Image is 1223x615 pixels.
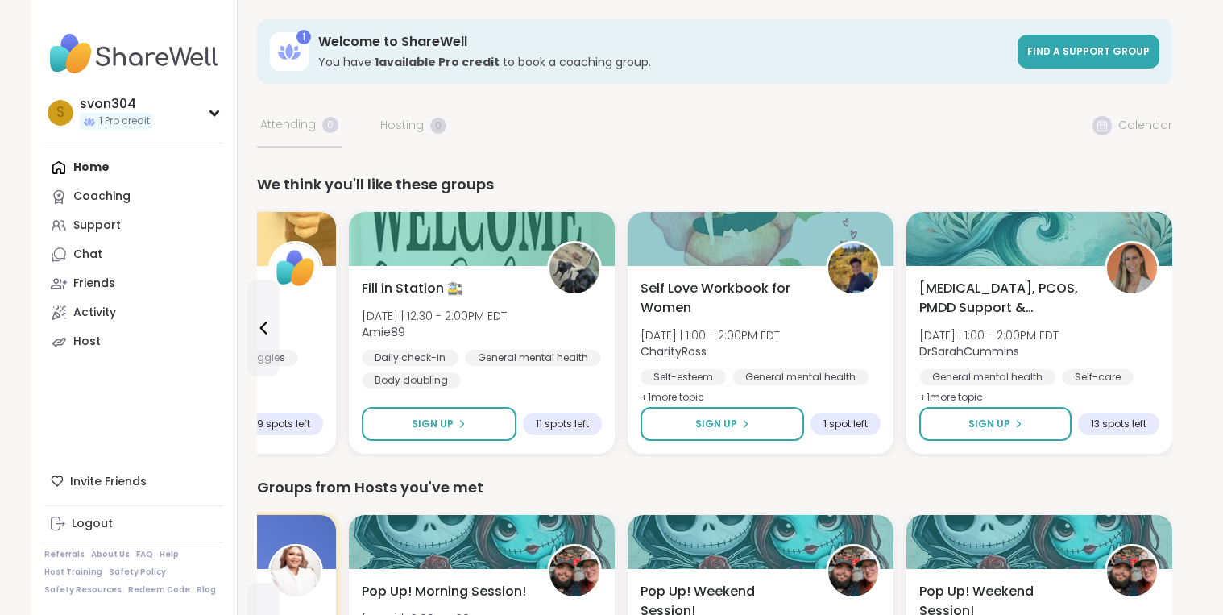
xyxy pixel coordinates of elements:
div: Body doubling [362,372,461,389]
a: Activity [44,298,224,327]
button: Sign Up [362,407,516,441]
b: DrSarahCummins [919,343,1019,359]
span: Sign Up [695,417,737,431]
div: Support [73,218,121,234]
div: Self-care [1062,369,1134,385]
span: 1 spot left [823,418,868,430]
span: s [56,102,64,123]
div: svon304 [80,95,153,113]
span: 9 spots left [257,418,310,430]
a: Find a support group [1018,35,1159,69]
div: Daily check-in [362,350,458,366]
img: Dom_F [1107,546,1157,596]
span: Fill in Station 🚉 [362,279,463,298]
span: 1 Pro credit [99,114,150,128]
a: Blog [197,584,216,596]
img: CharityRoss [828,243,878,293]
a: Support [44,211,224,240]
span: [MEDICAL_DATA], PCOS, PMDD Support & Empowerment [919,279,1087,318]
button: Sign Up [641,407,804,441]
div: General mental health [732,369,869,385]
span: Sign Up [968,417,1010,431]
div: Invite Friends [44,467,224,496]
button: Sign Up [919,407,1072,441]
a: Coaching [44,182,224,211]
img: Shawnti [271,546,321,596]
a: Chat [44,240,224,269]
div: Activity [73,305,116,321]
a: Host Training [44,567,102,578]
span: [DATE] | 12:30 - 2:00PM EDT [362,308,507,324]
img: Dom_F [549,546,599,596]
span: [DATE] | 1:00 - 2:00PM EDT [919,327,1059,343]
iframe: Spotlight [208,191,221,204]
a: Help [160,549,179,560]
div: General mental health [919,369,1055,385]
div: General mental health [465,350,601,366]
div: We think you'll like these groups [257,173,1172,196]
b: Amie89 [362,324,405,340]
a: About Us [91,549,130,560]
div: 1 [296,30,311,44]
img: ShareWell Nav Logo [44,26,224,82]
span: Find a support group [1027,44,1150,58]
img: DrSarahCummins [1107,243,1157,293]
span: Self Love Workbook for Women [641,279,808,318]
div: Chat [73,247,102,263]
h3: Welcome to ShareWell [318,33,1008,51]
div: Groups from Hosts you've met [257,476,1172,499]
span: 13 spots left [1091,418,1146,430]
span: Pop Up! Morning Session! [362,582,526,601]
a: Safety Policy [109,567,166,578]
a: Host [44,327,224,356]
a: FAQ [136,549,153,560]
div: Coaching [73,189,131,205]
h3: You have to book a coaching group. [318,54,1008,70]
b: CharityRoss [641,343,707,359]
img: ShareWell [271,243,321,293]
img: Amie89 [549,243,599,293]
img: Dom_F [828,546,878,596]
a: Referrals [44,549,85,560]
span: Sign Up [412,417,454,431]
div: Logout [72,516,113,532]
a: Safety Resources [44,584,122,596]
span: [DATE] | 1:00 - 2:00PM EDT [641,327,780,343]
div: Self-esteem [641,369,726,385]
a: Redeem Code [128,584,190,596]
span: 11 spots left [536,418,589,430]
a: Friends [44,269,224,298]
div: Host [73,334,101,350]
b: 1 available Pro credit [375,54,500,70]
div: Friends [73,276,115,292]
a: Logout [44,509,224,538]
